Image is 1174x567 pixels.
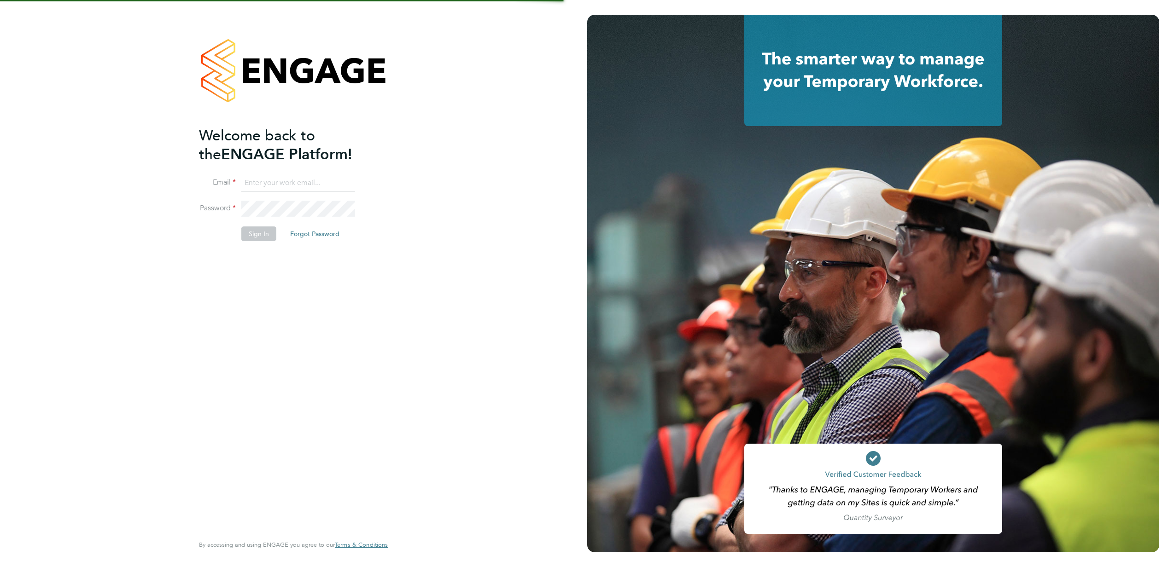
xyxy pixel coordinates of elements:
h2: ENGAGE Platform! [199,126,379,164]
a: Terms & Conditions [335,541,388,549]
label: Password [199,203,236,213]
span: By accessing and using ENGAGE you agree to our [199,541,388,549]
label: Email [199,178,236,187]
span: Terms & Conditions [335,541,388,549]
span: Welcome back to the [199,127,315,163]
input: Enter your work email... [241,175,355,191]
button: Sign In [241,226,276,241]
button: Forgot Password [283,226,347,241]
